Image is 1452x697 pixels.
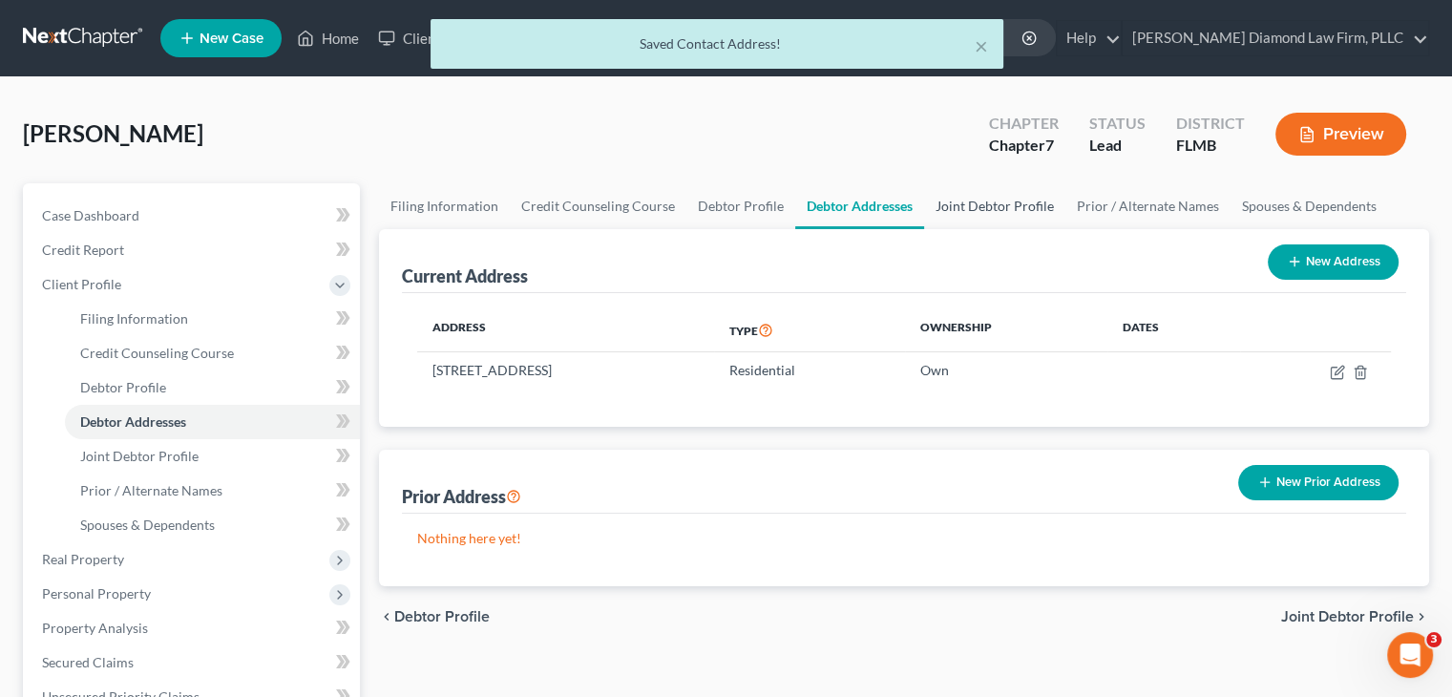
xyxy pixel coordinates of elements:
[989,113,1059,135] div: Chapter
[714,308,905,352] th: Type
[80,482,222,498] span: Prior / Alternate Names
[23,119,203,147] span: [PERSON_NAME]
[1275,113,1406,156] button: Preview
[1107,308,1240,352] th: Dates
[379,183,510,229] a: Filing Information
[924,183,1065,229] a: Joint Debtor Profile
[1089,135,1146,157] div: Lead
[27,199,360,233] a: Case Dashboard
[1231,183,1388,229] a: Spouses & Dependents
[1414,609,1429,624] i: chevron_right
[1176,113,1245,135] div: District
[686,183,795,229] a: Debtor Profile
[42,551,124,567] span: Real Property
[80,448,199,464] span: Joint Debtor Profile
[379,609,490,624] button: chevron_left Debtor Profile
[446,34,988,53] div: Saved Contact Address!
[795,183,924,229] a: Debtor Addresses
[65,474,360,508] a: Prior / Alternate Names
[42,207,139,223] span: Case Dashboard
[65,370,360,405] a: Debtor Profile
[1045,136,1054,154] span: 7
[80,413,186,430] span: Debtor Addresses
[1281,609,1414,624] span: Joint Debtor Profile
[417,529,1391,548] p: Nothing here yet!
[905,352,1107,389] td: Own
[394,609,490,624] span: Debtor Profile
[402,485,521,508] div: Prior Address
[1426,632,1441,647] span: 3
[80,379,166,395] span: Debtor Profile
[1281,609,1429,624] button: Joint Debtor Profile chevron_right
[714,352,905,389] td: Residential
[905,308,1107,352] th: Ownership
[65,405,360,439] a: Debtor Addresses
[975,34,988,57] button: ×
[42,242,124,258] span: Credit Report
[1387,632,1433,678] iframe: Intercom live chat
[510,183,686,229] a: Credit Counseling Course
[80,310,188,327] span: Filing Information
[1089,113,1146,135] div: Status
[65,508,360,542] a: Spouses & Dependents
[989,135,1059,157] div: Chapter
[27,645,360,680] a: Secured Claims
[1065,183,1231,229] a: Prior / Alternate Names
[402,264,528,287] div: Current Address
[42,654,134,670] span: Secured Claims
[42,585,151,602] span: Personal Property
[65,336,360,370] a: Credit Counseling Course
[417,352,714,389] td: [STREET_ADDRESS]
[80,517,215,533] span: Spouses & Dependents
[1268,244,1399,280] button: New Address
[27,611,360,645] a: Property Analysis
[42,620,148,636] span: Property Analysis
[1238,465,1399,500] button: New Prior Address
[42,276,121,292] span: Client Profile
[65,439,360,474] a: Joint Debtor Profile
[1176,135,1245,157] div: FLMB
[27,233,360,267] a: Credit Report
[417,308,714,352] th: Address
[379,609,394,624] i: chevron_left
[80,345,234,361] span: Credit Counseling Course
[65,302,360,336] a: Filing Information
